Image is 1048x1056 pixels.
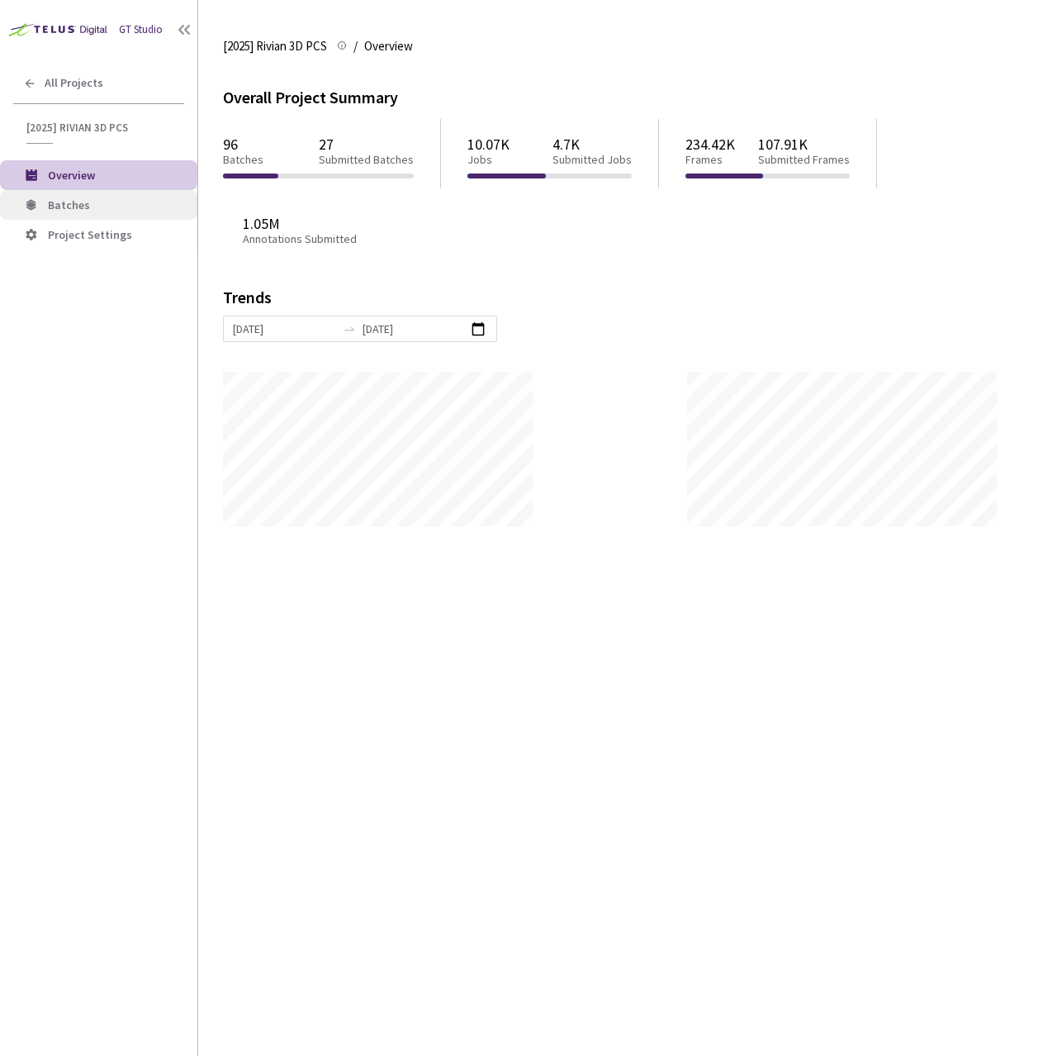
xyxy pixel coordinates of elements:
li: / [353,36,358,56]
span: [2025] Rivian 3D PCS [26,121,174,135]
p: 96 [223,136,263,153]
p: Jobs [467,153,510,167]
div: Trends [223,289,1000,316]
span: Overview [364,36,413,56]
p: 10.07K [467,136,510,153]
span: swap-right [343,322,356,335]
p: 4.7K [552,136,632,153]
input: Start date [233,320,336,338]
p: Submitted Frames [758,153,850,167]
p: 107.91K [758,136,850,153]
span: [2025] Rivian 3D PCS [223,36,327,56]
div: GT Studio [119,22,163,38]
span: Batches [48,197,90,212]
span: Overview [48,168,95,183]
p: 234.42K [685,136,735,153]
p: Batches [223,153,263,167]
p: 1.05M [243,215,421,232]
p: Annotations Submitted [243,232,421,246]
p: Frames [685,153,735,167]
p: 27 [319,136,414,153]
span: All Projects [45,76,103,90]
span: to [343,322,356,335]
p: Submitted Batches [319,153,414,167]
p: Submitted Jobs [552,153,632,167]
input: End date [363,320,466,338]
div: Overall Project Summary [223,86,1023,110]
span: Project Settings [48,227,132,242]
